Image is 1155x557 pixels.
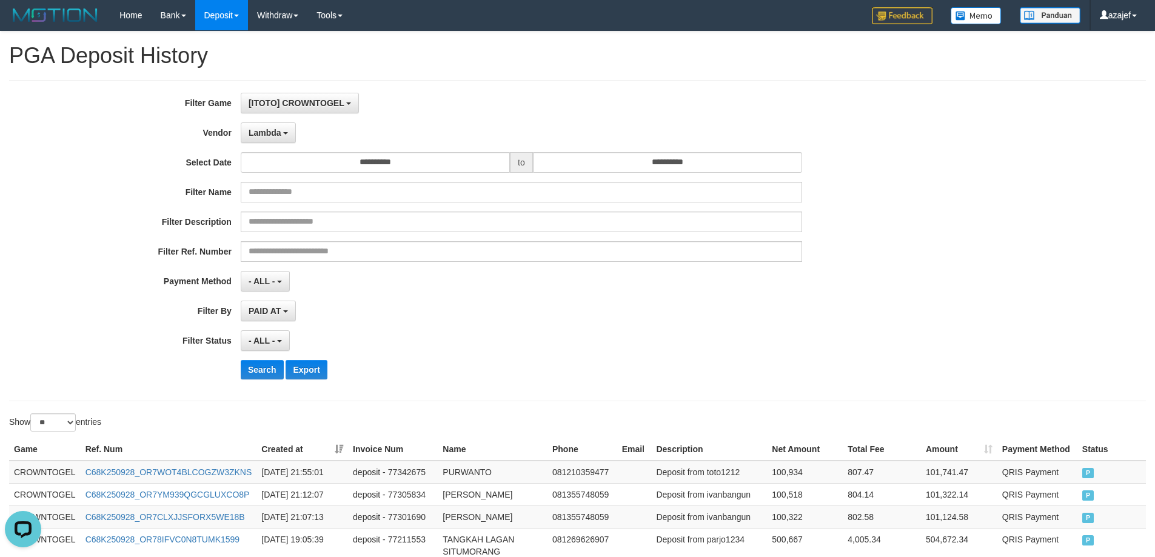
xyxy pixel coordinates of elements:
th: Amount: activate to sort column ascending [921,438,997,461]
td: [DATE] 21:12:07 [256,483,348,505]
th: Payment Method [997,438,1077,461]
span: [ITOTO] CROWNTOGEL [249,98,344,108]
button: Export [286,360,327,379]
th: Name [438,438,547,461]
td: 100,322 [767,505,843,528]
img: MOTION_logo.png [9,6,101,24]
a: C68K250928_OR7YM939QGCGLUXCO8P [85,490,250,499]
td: [DATE] 21:55:01 [256,461,348,484]
span: PAID [1082,468,1094,478]
td: deposit - 77305834 [348,483,438,505]
a: C68K250928_OR78IFVC0N8TUMK1599 [85,535,239,544]
img: Feedback.jpg [872,7,932,24]
td: 802.58 [843,505,921,528]
td: 101,322.14 [921,483,997,505]
span: PAID [1082,535,1094,545]
td: 804.14 [843,483,921,505]
button: - ALL - [241,330,290,351]
button: - ALL - [241,271,290,292]
button: Lambda [241,122,296,143]
td: PURWANTO [438,461,547,484]
img: panduan.png [1020,7,1080,24]
th: Invoice Num [348,438,438,461]
td: [PERSON_NAME] [438,483,547,505]
h1: PGA Deposit History [9,44,1146,68]
td: 100,518 [767,483,843,505]
a: C68K250928_OR7CLXJJSFORX5WE18B [85,512,245,522]
td: deposit - 77342675 [348,461,438,484]
th: Net Amount [767,438,843,461]
td: CROWNTOGEL [9,461,81,484]
button: Open LiveChat chat widget [5,5,41,41]
th: Phone [547,438,617,461]
td: 807.47 [843,461,921,484]
th: Created at: activate to sort column ascending [256,438,348,461]
th: Status [1077,438,1146,461]
td: deposit - 77301690 [348,505,438,528]
th: Description [651,438,767,461]
button: Search [241,360,284,379]
span: - ALL - [249,276,275,286]
td: CROWNTOGEL [9,483,81,505]
span: to [510,152,533,173]
span: PAID AT [249,306,281,316]
select: Showentries [30,413,76,432]
td: 101,124.58 [921,505,997,528]
button: PAID AT [241,301,296,321]
span: Lambda [249,128,281,138]
a: C68K250928_OR7WOT4BLCOGZW3ZKNS [85,467,252,477]
td: [PERSON_NAME] [438,505,547,528]
td: Deposit from toto1212 [651,461,767,484]
td: 100,934 [767,461,843,484]
td: QRIS Payment [997,461,1077,484]
td: 081210359477 [547,461,617,484]
td: QRIS Payment [997,505,1077,528]
td: Deposit from ivanbangun [651,505,767,528]
th: Email [617,438,652,461]
span: - ALL - [249,336,275,345]
img: Button%20Memo.svg [951,7,1002,24]
td: QRIS Payment [997,483,1077,505]
td: 081355748059 [547,483,617,505]
th: Game [9,438,81,461]
td: 101,741.47 [921,461,997,484]
button: [ITOTO] CROWNTOGEL [241,93,360,113]
td: 081355748059 [547,505,617,528]
th: Ref. Num [81,438,257,461]
td: Deposit from ivanbangun [651,483,767,505]
td: [DATE] 21:07:13 [256,505,348,528]
th: Total Fee [843,438,921,461]
label: Show entries [9,413,101,432]
span: PAID [1082,490,1094,501]
span: PAID [1082,513,1094,523]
